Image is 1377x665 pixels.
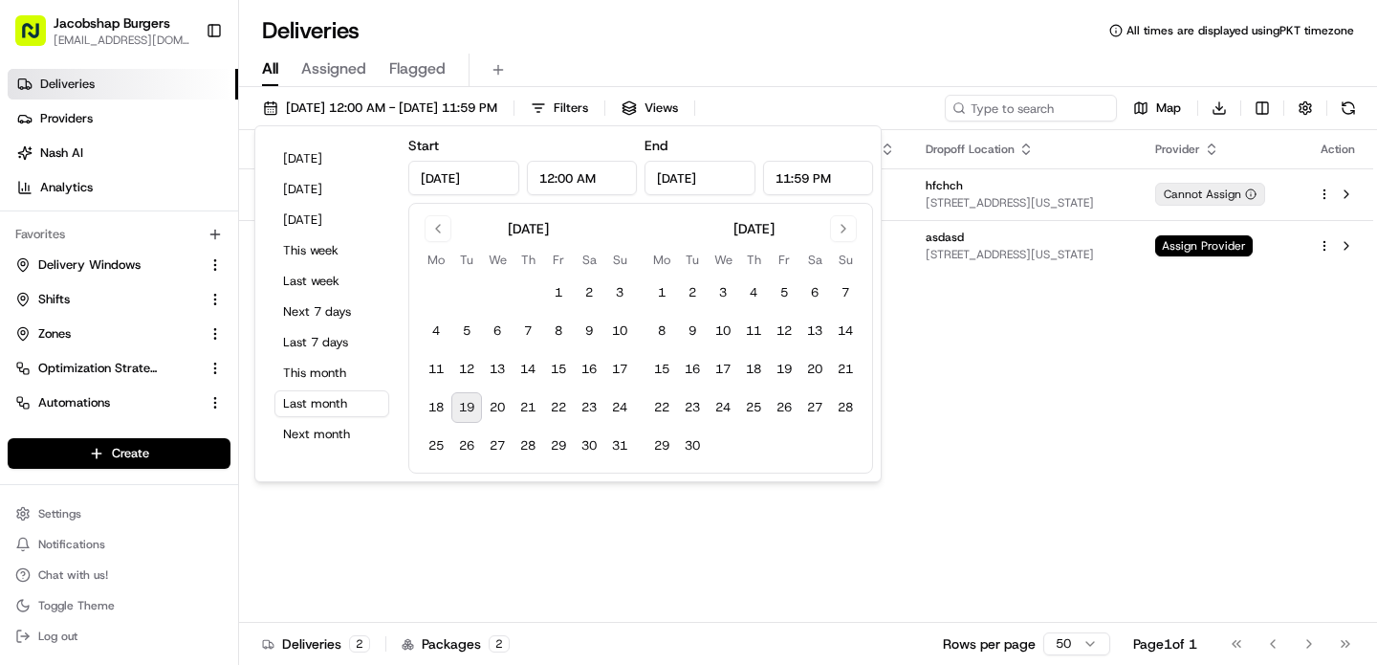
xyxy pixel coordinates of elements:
button: Refresh [1335,95,1362,122]
button: 5 [451,316,482,346]
span: hfchch [926,178,963,193]
button: 2 [574,277,604,308]
button: 22 [543,392,574,423]
a: 💻API Documentation [154,368,315,403]
button: [DATE] [274,207,389,233]
button: Zones [8,319,230,349]
button: 16 [574,354,604,385]
input: Date [408,161,519,195]
button: This month [274,360,389,387]
span: asdasd [926,230,964,245]
button: 23 [677,392,708,423]
span: Provider [1155,142,1200,157]
th: Friday [769,250,799,270]
div: We're available if you need us! [86,202,263,217]
button: Last week [274,268,389,295]
button: 20 [799,354,830,385]
button: 30 [677,431,708,461]
button: Automations [8,388,230,418]
button: Go to next month [830,215,857,242]
div: Page 1 of 1 [1133,634,1197,654]
span: [STREET_ADDRESS][US_STATE] [926,195,1125,211]
button: 9 [677,316,708,346]
th: Thursday [738,250,769,270]
button: 4 [421,316,451,346]
span: Zones [38,325,71,343]
span: Delivery Windows [38,256,141,274]
div: [DATE] [508,219,549,238]
button: 29 [646,431,677,461]
th: Sunday [830,250,861,270]
button: 21 [513,392,543,423]
span: Dropoff Location [926,142,1015,157]
button: 11 [421,354,451,385]
h1: Deliveries [262,15,360,46]
button: [DATE] 12:00 AM - [DATE] 11:59 PM [254,95,506,122]
th: Wednesday [482,250,513,270]
input: Type to search [945,95,1117,122]
a: Automations [15,394,200,411]
button: Notifications [8,531,230,558]
button: Delivery Windows [8,250,230,280]
span: Create [112,445,149,462]
div: 💻 [162,378,177,393]
span: Optimization Strategy [38,360,159,377]
button: 4 [738,277,769,308]
input: Time [763,161,874,195]
button: Settings [8,500,230,527]
div: Deliveries [262,634,370,654]
button: 1 [646,277,677,308]
button: This week [274,237,389,264]
span: [STREET_ADDRESS][US_STATE] [926,247,1125,262]
button: 10 [708,316,738,346]
th: Thursday [513,250,543,270]
button: 7 [830,277,861,308]
button: 30 [574,431,604,461]
a: Nash AI [8,138,238,168]
div: Action [1318,142,1358,157]
div: 2 [349,635,370,653]
button: 10 [604,316,635,346]
button: 24 [708,392,738,423]
button: 22 [646,392,677,423]
button: Next month [274,421,389,448]
button: 14 [830,316,861,346]
div: Start new chat [86,183,314,202]
button: 29 [543,431,574,461]
button: 6 [482,316,513,346]
button: 12 [451,354,482,385]
th: Sunday [604,250,635,270]
span: [EMAIL_ADDRESS][DOMAIN_NAME] [54,33,190,48]
button: Filters [522,95,597,122]
button: Optimization Strategy [8,353,230,384]
span: Automations [38,394,110,411]
th: Friday [543,250,574,270]
button: Toggle Theme [8,592,230,619]
span: Settings [38,506,81,521]
span: [DATE] [268,297,307,312]
button: Shifts [8,284,230,315]
span: Flagged [389,57,446,80]
label: Start [408,137,439,154]
span: Shifts [38,291,70,308]
span: Notifications [38,537,105,552]
span: Jacobshap Burgers [54,13,170,33]
button: 24 [604,392,635,423]
button: 28 [830,392,861,423]
span: Nash AI [40,144,83,162]
button: 8 [543,316,574,346]
button: [DATE] [274,176,389,203]
span: Pylon [190,423,231,437]
span: Filters [554,100,588,117]
span: Deliveries [40,76,95,93]
button: 27 [482,431,513,461]
p: Welcome 👋 [19,77,348,107]
button: 17 [604,354,635,385]
button: 13 [799,316,830,346]
button: 6 [799,277,830,308]
img: 1727276513143-84d647e1-66c0-4f92-a045-3c9f9f5dfd92 [40,183,75,217]
span: Views [645,100,678,117]
span: Chat with us! [38,567,108,583]
button: 27 [799,392,830,423]
button: 21 [830,354,861,385]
